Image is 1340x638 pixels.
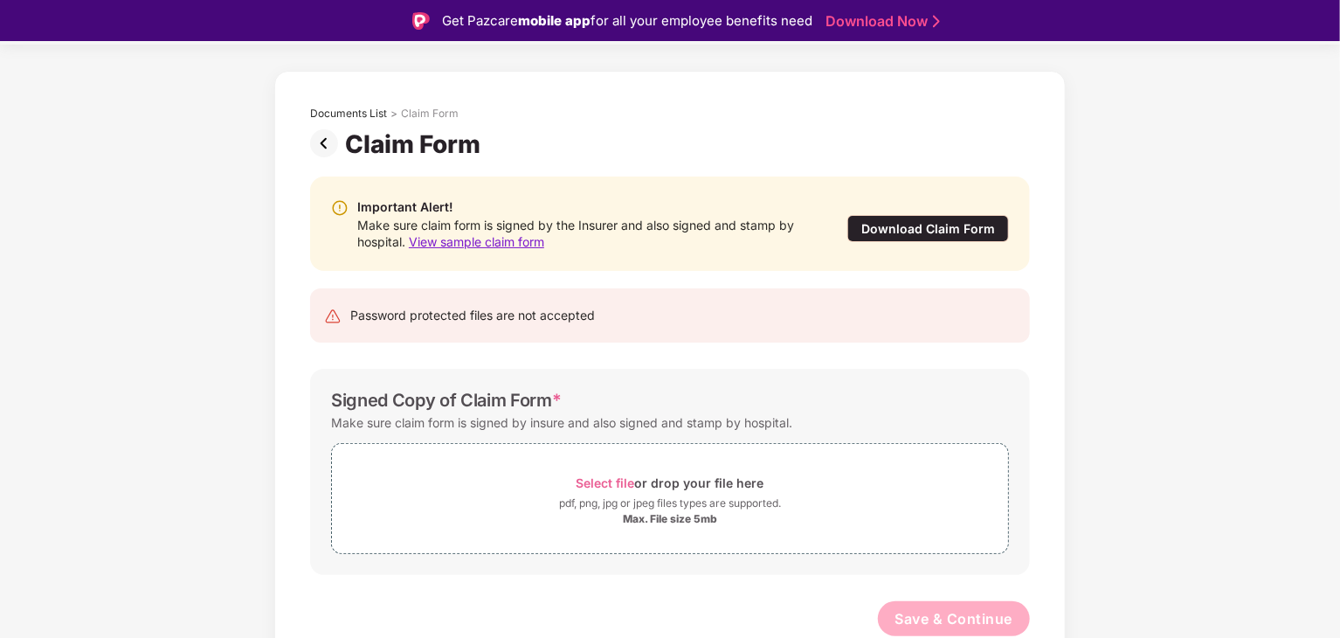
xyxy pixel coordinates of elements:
img: svg+xml;base64,PHN2ZyBpZD0iUHJldi0zMngzMiIgeG1sbnM9Imh0dHA6Ly93d3cudzMub3JnLzIwMDAvc3ZnIiB3aWR0aD... [310,129,345,157]
div: > [390,107,397,121]
div: Documents List [310,107,387,121]
div: Download Claim Form [847,215,1009,242]
img: Logo [412,12,430,30]
div: or drop your file here [577,471,764,495]
div: Password protected files are not accepted [350,306,595,325]
a: Download Now [825,12,935,31]
div: pdf, png, jpg or jpeg files types are supported. [559,495,781,512]
strong: mobile app [518,12,591,29]
button: Save & Continue [878,601,1031,636]
img: Stroke [933,12,940,31]
div: Signed Copy of Claim Form [331,390,562,411]
div: Important Alert! [357,198,812,217]
img: svg+xml;base64,PHN2ZyB4bWxucz0iaHR0cDovL3d3dy53My5vcmcvMjAwMC9zdmciIHdpZHRoPSIyNCIgaGVpZ2h0PSIyNC... [324,308,342,325]
div: Max. File size 5mb [623,512,717,526]
div: Get Pazcare for all your employee benefits need [442,10,812,31]
span: View sample claim form [409,234,544,249]
span: Select fileor drop your file herepdf, png, jpg or jpeg files types are supported.Max. File size 5mb [332,457,1008,540]
div: Make sure claim form is signed by the Insurer and also signed and stamp by hospital. [357,217,812,250]
span: Select file [577,475,635,490]
div: Claim Form [345,129,487,159]
div: Claim Form [401,107,459,121]
img: svg+xml;base64,PHN2ZyBpZD0iV2FybmluZ18tXzIweDIwIiBkYXRhLW5hbWU9Ildhcm5pbmcgLSAyMHgyMCIgeG1sbnM9Im... [331,199,349,217]
div: Make sure claim form is signed by insure and also signed and stamp by hospital. [331,411,792,434]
